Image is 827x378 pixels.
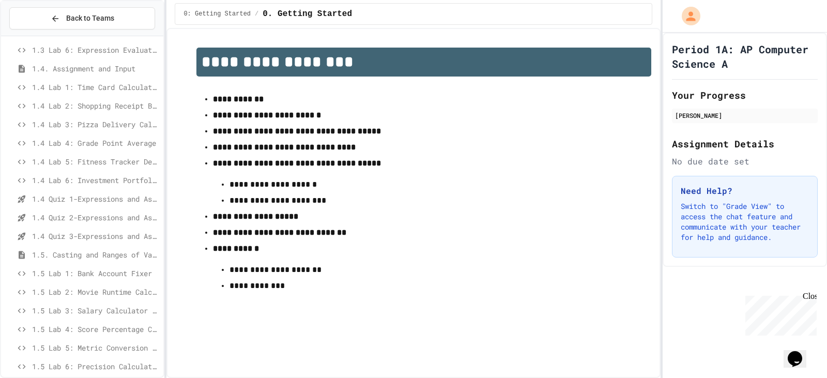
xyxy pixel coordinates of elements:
button: Back to Teams [9,7,155,29]
h2: Your Progress [672,88,818,102]
p: Switch to "Grade View" to access the chat feature and communicate with your teacher for help and ... [681,201,809,243]
span: Back to Teams [66,13,114,24]
div: [PERSON_NAME] [675,111,815,120]
span: 1.5. Casting and Ranges of Values [32,249,159,260]
span: / [255,10,258,18]
span: 0. Getting Started [263,8,352,20]
span: 1.3 Lab 6: Expression Evaluator Fix [32,44,159,55]
span: 1.5 Lab 4: Score Percentage Calculator [32,324,159,335]
span: 1.4 Lab 2: Shopping Receipt Builder [32,100,159,111]
h2: Assignment Details [672,137,818,151]
span: 1.4 Quiz 3-Expressions and Assignment Statements [32,231,159,241]
span: 1.5 Lab 1: Bank Account Fixer [32,268,159,279]
span: 1.4 Lab 6: Investment Portfolio Tracker [32,175,159,186]
span: 1.4 Lab 4: Grade Point Average [32,138,159,148]
span: 1.5 Lab 2: Movie Runtime Calculator [32,286,159,297]
iframe: chat widget [741,292,817,336]
span: 1.5 Lab 6: Precision Calculator System [32,361,159,372]
span: 0: Getting Started [183,10,251,18]
h1: Period 1A: AP Computer Science A [672,42,818,71]
span: 1.5 Lab 5: Metric Conversion Debugger [32,342,159,353]
span: 1.4 Lab 3: Pizza Delivery Calculator [32,119,159,130]
span: 1.4 Quiz 1-Expressions and Assignment Statements [32,193,159,204]
div: No due date set [672,155,818,168]
span: 1.4 Quiz 2-Expressions and Assignment Statements [32,212,159,223]
span: 1.4 Lab 5: Fitness Tracker Debugger [32,156,159,167]
div: Chat with us now!Close [4,4,71,66]
h3: Need Help? [681,185,809,197]
span: 1.4 Lab 1: Time Card Calculator [32,82,159,93]
span: 1.5 Lab 3: Salary Calculator Fixer [32,305,159,316]
iframe: chat widget [784,337,817,368]
div: My Account [671,4,703,28]
span: 1.4. Assignment and Input [32,63,159,74]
